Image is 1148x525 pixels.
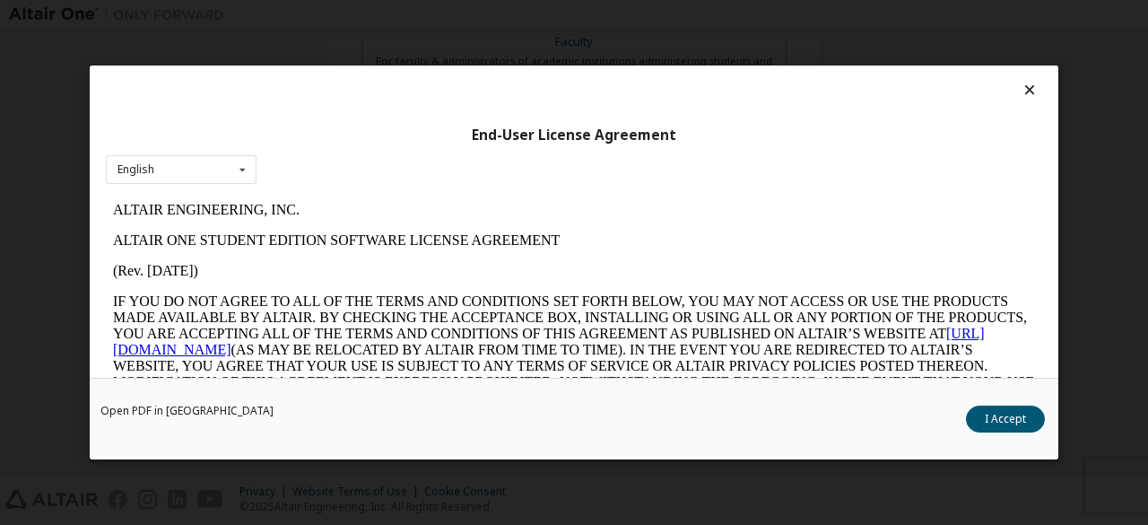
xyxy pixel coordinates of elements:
div: English [117,164,154,175]
p: ALTAIR ENGINEERING, INC. [7,7,929,23]
div: End-User License Agreement [106,127,1042,144]
button: I Accept [966,406,1045,433]
p: ALTAIR ONE STUDENT EDITION SOFTWARE LICENSE AGREEMENT [7,38,929,54]
a: [URL][DOMAIN_NAME] [7,131,879,162]
a: Open PDF in [GEOGRAPHIC_DATA] [100,406,274,416]
p: (Rev. [DATE]) [7,68,929,84]
p: IF YOU DO NOT AGREE TO ALL OF THE TERMS AND CONDITIONS SET FORTH BELOW, YOU MAY NOT ACCESS OR USE... [7,99,929,228]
